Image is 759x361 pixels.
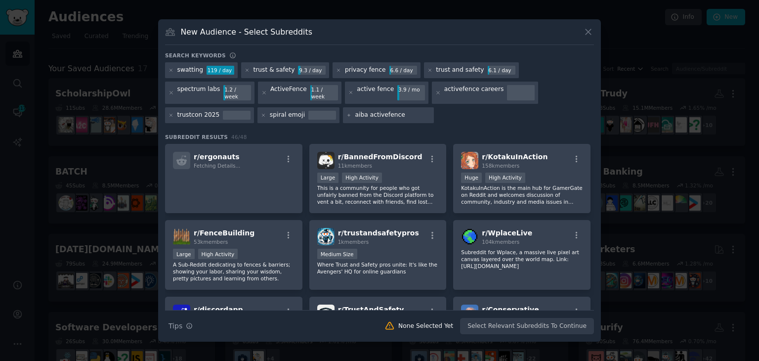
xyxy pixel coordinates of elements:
p: A Sub-Reddit dedicating to fences & barriers; showing your labor, sharing your wisdom, pretty pic... [173,261,295,282]
p: KotakuInAction is the main hub for GamerGate on Reddit and welcomes discussion of community, indu... [461,184,583,205]
div: High Activity [342,173,382,183]
div: spiral emoji [270,111,305,120]
div: Medium Size [317,249,357,259]
span: r/ discordapp [194,306,243,314]
div: High Activity [485,173,525,183]
div: 6.1 / day [488,66,515,75]
span: 53k members [194,239,228,245]
p: This is a community for people who got unfairly banned from the Discord platform to vent a bit, r... [317,184,439,205]
div: trust & safety [253,66,295,75]
div: swatting [177,66,203,75]
img: Conservative [461,305,478,322]
div: 6.6 / day [389,66,417,75]
span: Subreddit Results [165,134,228,140]
div: High Activity [198,249,238,259]
h3: New Audience - Select Subreddits [181,27,312,37]
span: r/ ergonauts [194,153,239,161]
div: trustcon 2025 [177,111,220,120]
h3: Search keywords [165,52,226,59]
img: discordapp [173,305,190,322]
div: 1.2 / week [223,85,251,101]
img: TrustAndSafety [317,305,335,322]
div: Huge [461,173,482,183]
div: active fence [357,85,394,101]
div: 1.1 / week [310,85,338,101]
img: WplaceLive [461,228,478,245]
img: KotakuInAction [461,152,478,169]
div: None Selected Yet [398,322,453,331]
span: 158k members [482,163,519,169]
div: 3.9 / mo [397,85,425,94]
div: spectrum labs [177,85,220,101]
span: r/ TrustAndSafety [338,306,404,314]
p: Where Trust and Safety pros unite: It's like the Avengers' HQ for online guardians [317,261,439,275]
div: activefence careers [444,85,504,101]
img: FenceBuilding [173,228,190,245]
span: r/ KotakuInAction [482,153,548,161]
span: r/ WplaceLive [482,229,532,237]
div: Large [317,173,339,183]
div: 9.3 / day [298,66,326,75]
img: trustandsafetypros [317,228,335,245]
span: 11k members [338,163,372,169]
span: r/ trustandsafetypros [338,229,419,237]
span: r/ Conservative [482,306,539,314]
div: Large [173,249,195,259]
div: 119 / day [207,66,234,75]
img: BannedFromDiscord [317,152,335,169]
span: Fetching Details... [194,163,240,169]
div: ActiveFence [270,85,307,101]
span: r/ BannedFromDiscord [338,153,422,161]
span: Tips [169,321,182,331]
p: Subreddit for Wplace, a massive live pixel art canvas layered over the world map. Link: [URL][DOM... [461,249,583,270]
span: 104k members [482,239,519,245]
div: trust and safety [436,66,484,75]
span: r/ FenceBuilding [194,229,254,237]
button: Tips [165,317,196,335]
input: New Keyword [355,111,430,120]
span: 1k members [338,239,369,245]
div: privacy fence [345,66,386,75]
span: 46 / 48 [231,134,247,140]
